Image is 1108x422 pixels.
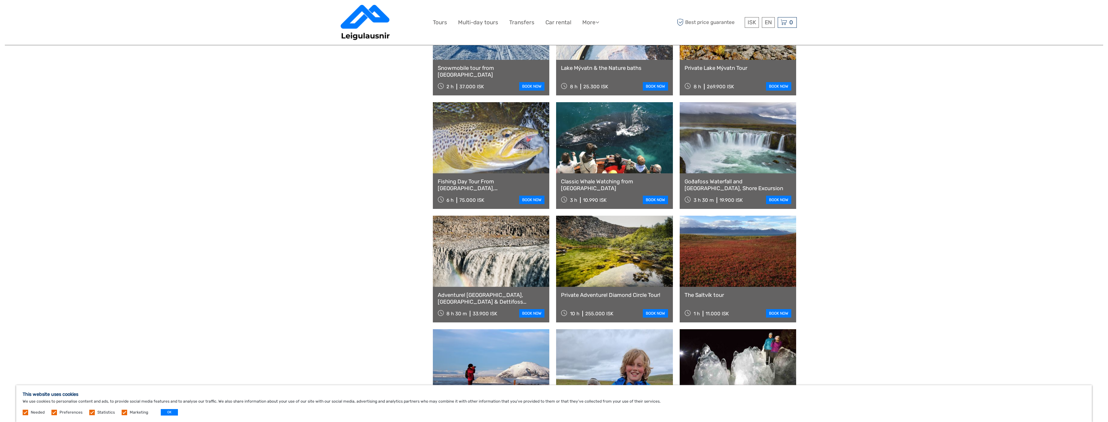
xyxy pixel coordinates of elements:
div: EN [762,17,775,28]
span: 8 h [570,84,577,90]
p: We're away right now. Please check back later! [9,11,73,16]
span: 8 h 30 m [446,311,467,317]
span: 10 h [570,311,579,317]
a: Multi-day tours [458,18,498,27]
span: 1 h [694,311,700,317]
a: Lake Mývatn & the Nature baths [561,65,668,71]
img: 3237-1562bb6b-eaa9-480f-8daa-79aa4f7f02e6_logo_big.png [341,5,390,40]
a: book now [643,196,668,204]
a: book now [519,196,544,204]
button: Open LiveChat chat widget [74,10,82,18]
label: Statistics [97,410,115,415]
a: Transfers [509,18,534,27]
span: 6 h [446,197,454,203]
span: 3 h [570,197,577,203]
h5: This website uses cookies [23,392,1085,397]
a: Classic Whale Watching from [GEOGRAPHIC_DATA] [561,178,668,191]
a: Goðafoss Waterfall and [GEOGRAPHIC_DATA], Shore Excursion [685,178,792,191]
span: 3 h 30 m [694,197,714,203]
div: 33.900 ISK [473,311,497,317]
a: book now [766,82,791,91]
div: 75.000 ISK [459,197,484,203]
span: 2 h [446,84,454,90]
a: Fishing Day Tour From [GEOGRAPHIC_DATA], [GEOGRAPHIC_DATA] or Myvatn [438,178,545,191]
a: Tours [433,18,447,27]
span: 0 [788,19,794,26]
a: Car rental [545,18,571,27]
label: Needed [31,410,45,415]
div: 10.990 ISK [583,197,607,203]
div: 19.900 ISK [719,197,743,203]
span: 8 h [694,84,701,90]
div: 11.000 ISK [706,311,729,317]
label: Marketing [130,410,148,415]
a: book now [643,309,668,318]
a: book now [643,82,668,91]
a: book now [766,196,791,204]
a: More [582,18,599,27]
label: Preferences [60,410,82,415]
a: Private Adventure! Diamond Circle Tour! [561,292,668,298]
a: book now [519,309,544,318]
a: Adventure! [GEOGRAPHIC_DATA], [GEOGRAPHIC_DATA] & Dettifoss Waterfall from [GEOGRAPHIC_DATA] port! [438,292,545,305]
div: 25.300 ISK [583,84,608,90]
div: 255.000 ISK [585,311,613,317]
a: The Saltvík tour [685,292,792,298]
span: ISK [748,19,756,26]
a: Private Lake Mývatn Tour [685,65,792,71]
div: 37.000 ISK [459,84,484,90]
a: book now [519,82,544,91]
div: 269.900 ISK [707,84,734,90]
div: We use cookies to personalise content and ads, to provide social media features and to analyse ou... [16,385,1092,422]
a: Snowmobile tour from [GEOGRAPHIC_DATA] [438,65,545,78]
a: book now [766,309,791,318]
span: Best price guarantee [675,17,743,28]
button: OK [161,409,178,416]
